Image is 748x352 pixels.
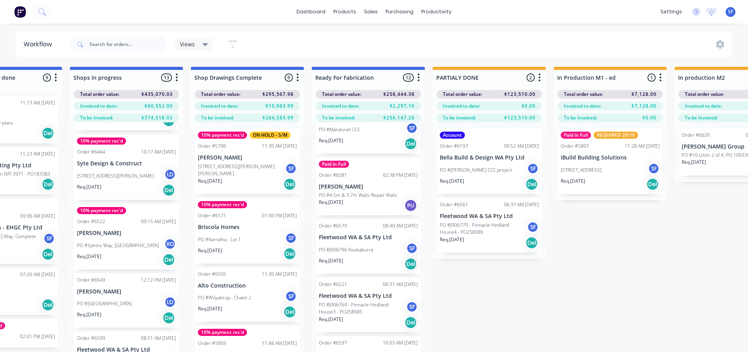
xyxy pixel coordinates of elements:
div: Del [42,178,54,191]
div: 06:31 AM [DATE] [383,281,418,288]
div: Order #654912:12 PM [DATE][PERSON_NAME]PO #[GEOGRAPHIC_DATA]LDReq.[DATE]Del [74,273,179,328]
span: Total order value: [685,91,724,98]
span: $284,583.99 [262,114,294,121]
div: LD [164,296,176,308]
p: PO #Karratha - Lot 1 [198,236,241,243]
div: 10% payment rec'dOrder #617101:06 PM [DATE]Briscola HomesPO #Karratha - Lot 1SFReq.[DATE]Del [195,198,300,264]
div: Order #652106:31 AM [DATE]Fleetwood WA & SA Pty LtdPO #J006769 - Pinnacle Hedland House3 - PO2580... [316,278,421,332]
div: Order #6620 [682,132,710,139]
div: SF [648,163,660,174]
div: Order #6171 [198,212,226,219]
p: Req. [DATE] [319,137,343,144]
p: Syte Design & Construct [77,160,176,167]
div: 10% payment rec'd [198,132,247,139]
div: Del [283,306,296,318]
div: Paid in FullREQUIRED 20/10Order #580711:28 AM [DATE]iBuild Building Solutions[STREET_ADDRESS]SFRe... [558,128,663,194]
p: Fleetwood WA & SA Pty Ltd [319,293,418,299]
div: Order #6561 [440,201,468,208]
div: Del [404,258,417,270]
p: Bella Build & Design WA Pty Ltd [440,154,539,161]
div: 10% payment rec'd [77,137,126,145]
div: LD [164,169,176,180]
div: 12:12 PM [DATE] [141,277,176,284]
div: Del [404,137,417,150]
div: sales [360,6,382,18]
div: 10% payment rec'dON HOLD - S/MOrder #579011:30 AM [DATE][PERSON_NAME][STREET_ADDRESS][PERSON_NAME... [195,128,300,194]
div: Del [42,127,54,139]
span: To be invoiced: [80,114,113,121]
p: Req. [DATE] [198,247,222,254]
div: Order #5807 [561,143,589,150]
div: Paid in Full [561,132,591,139]
p: Req. [DATE] [77,311,101,318]
div: purchasing [382,6,417,18]
div: 02:38 PM [DATE] [383,172,418,179]
div: SF [285,290,297,302]
div: products [329,6,360,18]
p: PO #[PERSON_NAME] CCC project [440,167,512,174]
span: Total order value: [443,91,482,98]
span: To be invoiced: [201,114,234,121]
span: To be invoiced: [564,114,597,121]
span: SF [728,8,733,15]
span: $374,518.03 [141,114,173,121]
span: $123,510.00 [504,114,536,121]
p: Req. [DATE] [319,316,343,323]
div: Order #6521 [319,281,347,288]
div: PU [404,199,417,212]
div: SF [406,242,418,254]
span: To be invoiced: [443,114,476,121]
p: [PERSON_NAME] [319,183,418,190]
p: Req. [DATE] [561,178,585,185]
span: To be invoiced: [322,114,355,121]
span: $7,128.00 [631,103,657,110]
div: Del [525,178,538,191]
div: Paid in Full [319,161,349,168]
div: Order #6464 [77,148,105,156]
span: $0.00 [642,114,657,121]
p: Req. [DATE] [77,253,101,260]
div: 11:30 AM [DATE] [262,143,297,150]
div: SF [406,301,418,313]
p: [PERSON_NAME] [77,230,176,236]
div: Del [646,178,659,191]
div: REQUIRED 20/10 [594,132,638,139]
div: AccountOrder #619709:52 AM [DATE]Bella Build & Design WA Pty LtdPO #[PERSON_NAME] CCC projectSFRe... [437,128,542,194]
div: Order #6197 [440,143,468,150]
div: SF [43,233,55,244]
div: Del [283,247,296,260]
p: PO #J006796 Kookaburra [319,246,373,253]
p: [PERSON_NAME] [198,154,297,161]
div: 10% payment rec'd [198,201,247,208]
p: Req. [DATE] [77,183,101,191]
span: Invoiced to date: [201,103,238,110]
p: [PERSON_NAME] [77,288,176,295]
p: PO #Mandurah CCC [319,126,360,133]
p: Req. [DATE] [198,178,222,185]
div: Paid in FullOrder #658102:38 PM [DATE][PERSON_NAME]PO #4.5m & 3.7m Walls Repair WallsReq.[DATE]PU [316,158,421,215]
div: 11:48 AM [DATE] [262,340,297,347]
div: Order #6581 [319,172,347,179]
span: Total order value: [564,91,603,98]
p: PO #Sphinx Way, [GEOGRAPHIC_DATA] [77,242,159,249]
div: RD [164,238,176,250]
p: Req. [DATE] [319,199,343,206]
p: [STREET_ADDRESS] [561,167,602,174]
div: 09:52 AM [DATE] [504,143,539,150]
div: 09:15 AM [DATE] [141,218,176,225]
div: Order #657908:40 AM [DATE]Fleetwood WA & SA Pty LtdPO #J006796 KookaburraSFReq.[DATE]Del [316,219,421,274]
div: 11:23 AM [DATE] [20,150,55,158]
span: $10,983.99 [265,103,294,110]
p: PO #J006770 - Pinnacle Hedland House4 - PO258086 [440,222,527,236]
div: Account [440,132,465,139]
span: Views [180,40,195,48]
div: 10% payment rec'd [77,207,126,214]
span: Total order value: [322,91,361,98]
p: PO #4.5m & 3.7m Walls Repair Walls [319,192,397,199]
span: $123,510.00 [504,91,536,98]
div: 02:01 PM [DATE] [20,333,55,340]
div: 11:28 AM [DATE] [625,143,660,150]
div: SF [527,163,539,174]
div: ON HOLD - S/M [250,132,291,139]
input: Search for orders... [90,37,167,52]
